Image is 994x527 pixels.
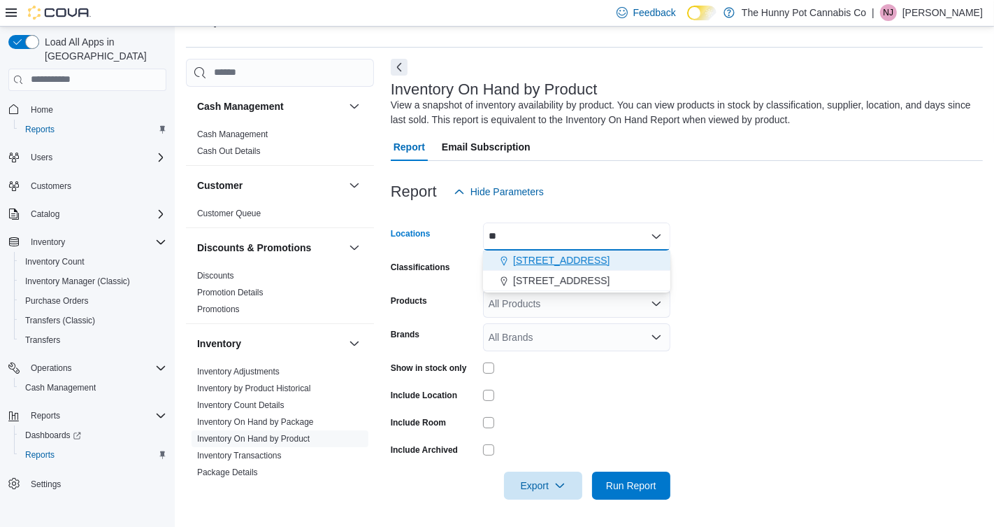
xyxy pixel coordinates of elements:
span: [STREET_ADDRESS] [513,253,610,267]
a: Discounts [197,271,234,281]
button: Reports [14,120,172,139]
input: Dark Mode [687,6,716,20]
h3: Inventory On Hand by Product [391,81,598,98]
label: Include Location [391,390,457,401]
span: Operations [31,363,72,374]
span: Hide Parameters [470,185,544,199]
button: Discounts & Promotions [346,239,363,256]
a: Package Details [197,468,258,477]
p: [PERSON_NAME] [902,4,983,21]
button: Cash Management [14,378,172,398]
span: Settings [25,475,166,492]
button: Run Report [592,472,670,500]
button: Cash Management [197,99,343,113]
button: Open list of options [651,332,662,343]
span: Inventory Manager (Classic) [20,273,166,290]
button: Customers [3,176,172,196]
a: Inventory On Hand by Product [197,434,310,444]
a: Reports [20,121,60,138]
button: Inventory [346,335,363,352]
div: Cash Management [186,126,374,165]
button: Reports [14,445,172,465]
h3: Report [391,183,437,200]
span: Cash Management [25,382,96,393]
span: Settings [31,479,61,490]
span: Inventory Count Details [197,400,284,411]
span: Purchase Orders [20,293,166,309]
span: Reports [31,410,60,421]
a: Inventory On Hand by Package [197,417,314,427]
span: Home [25,101,166,118]
button: Transfers (Classic) [14,311,172,330]
label: Show in stock only [391,363,467,374]
a: Purchase Orders [20,293,94,309]
button: Export [504,472,582,500]
span: Customers [25,177,166,195]
span: Home [31,104,53,115]
button: Inventory [3,232,172,252]
span: Inventory [25,234,166,251]
button: [STREET_ADDRESS] [483,251,670,271]
p: The Hunny Pot Cannabis Co [742,4,866,21]
span: NJ [884,4,894,21]
span: Cash Management [197,129,268,140]
a: Dashboards [14,426,172,445]
button: Operations [3,358,172,378]
span: Email Subscription [442,133,531,161]
span: Transfers [25,335,60,346]
span: Package Details [197,467,258,478]
span: Transfers (Classic) [20,312,166,329]
span: Inventory Count [20,253,166,270]
span: Transfers (Classic) [25,315,95,326]
a: Inventory Count [20,253,90,270]
span: Cash Management [20,379,166,396]
button: Home [3,99,172,120]
span: Users [25,149,166,166]
span: Operations [25,360,166,377]
span: Export [512,472,574,500]
span: Users [31,152,52,163]
span: Purchase Orders [25,295,89,307]
span: Inventory Manager (Classic) [25,276,130,287]
a: Inventory Adjustments [197,367,280,377]
h3: Cash Management [197,99,284,113]
span: Customer Queue [197,208,261,219]
button: Customer [197,178,343,192]
span: Inventory Transactions [197,450,282,461]
span: Cash Out Details [197,146,261,157]
button: Discounts & Promotions [197,241,343,255]
button: Catalog [3,204,172,224]
span: Run Report [606,479,656,493]
div: Nafeesa Joseph [880,4,897,21]
span: Inventory Adjustments [197,366,280,377]
button: Inventory Manager (Classic) [14,272,172,291]
span: Inventory Count [25,256,85,267]
span: Inventory On Hand by Package [197,416,314,428]
button: Inventory [197,337,343,351]
span: [STREET_ADDRESS] [513,274,610,288]
span: Catalog [31,209,59,220]
p: | [872,4,874,21]
button: Open list of options [651,298,662,309]
label: Include Archived [391,444,458,456]
button: [STREET_ADDRESS] [483,271,670,291]
a: Cash Management [197,129,268,139]
span: Dark Mode [687,20,688,21]
div: Choose from the following options [483,251,670,291]
a: Reports [20,447,60,463]
label: Products [391,295,427,307]
span: Transfers [20,332,166,349]
span: Report [394,133,425,161]
a: Transfers (Classic) [20,312,101,329]
button: Settings [3,473,172,493]
a: Promotions [197,304,240,314]
a: Inventory Manager (Classic) [20,273,136,290]
span: Inventory [31,237,65,248]
button: Catalog [25,206,65,223]
button: Operations [25,360,78,377]
label: Include Room [391,417,446,428]
a: Inventory Count Details [197,400,284,410]
label: Classifications [391,262,450,273]
h3: Inventory [197,337,241,351]
button: Reports [25,407,66,424]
